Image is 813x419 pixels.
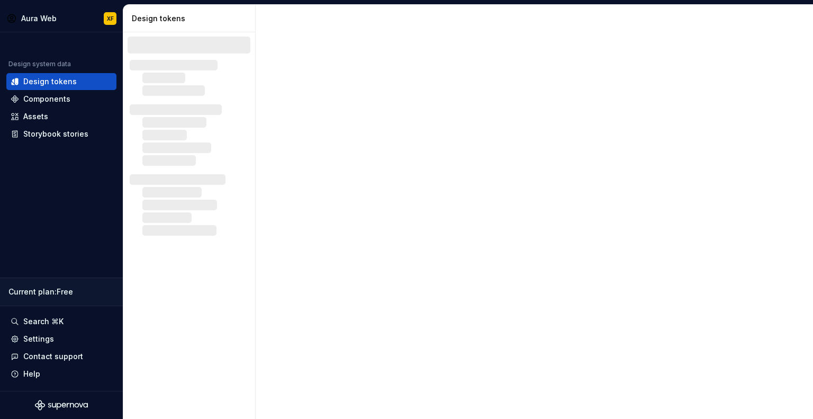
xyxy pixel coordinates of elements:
div: XF [107,14,114,23]
div: Current plan : Free [8,287,114,297]
a: Components [6,91,116,108]
button: Search ⌘K [6,313,116,330]
svg: Supernova Logo [35,400,88,411]
button: Contact support [6,348,116,365]
div: Components [23,94,70,104]
a: Storybook stories [6,126,116,142]
a: Settings [6,331,116,347]
div: Design tokens [23,76,77,87]
div: Aura Web [21,13,57,24]
a: Design tokens [6,73,116,90]
div: Search ⌘K [23,316,64,327]
div: Settings [23,334,54,344]
div: Design system data [8,60,71,68]
a: Assets [6,108,116,125]
div: Assets [23,111,48,122]
button: Aura WebXF [2,7,121,30]
div: Contact support [23,351,83,362]
div: Help [23,369,40,379]
div: Design tokens [132,13,251,24]
button: Help [6,365,116,382]
div: Storybook stories [23,129,88,139]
